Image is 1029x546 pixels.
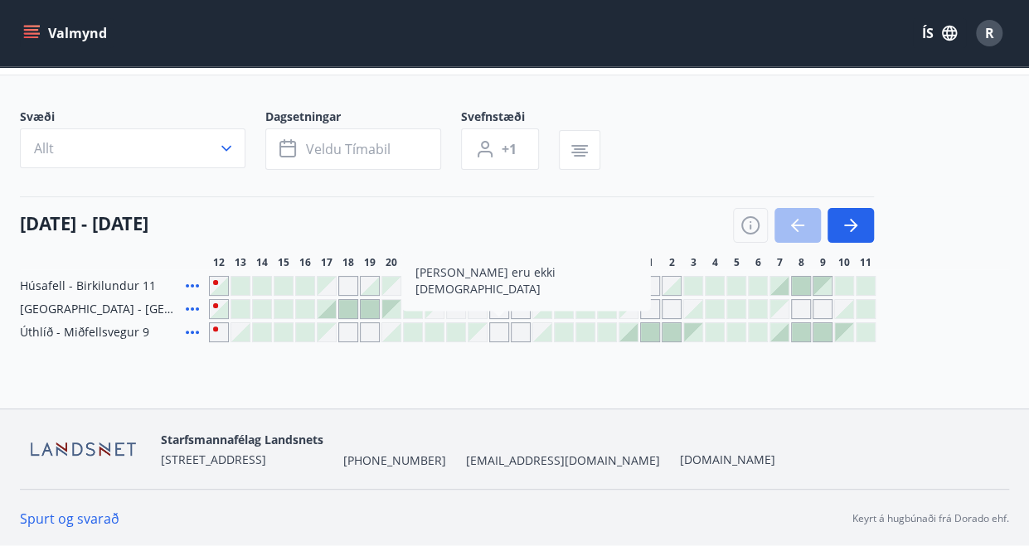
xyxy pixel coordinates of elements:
button: menu [20,18,114,48]
span: 13 [235,256,246,269]
span: 12 [213,256,225,269]
span: 8 [798,256,804,269]
div: Gráir dagar eru ekki bókanlegir [468,322,488,342]
button: R [969,13,1009,53]
span: 5 [734,256,740,269]
button: +1 [461,128,539,170]
span: [PHONE_NUMBER] [342,452,445,469]
span: 20 [386,256,397,269]
div: Gráir dagar eru ekki bókanlegir [317,322,337,342]
span: 17 [321,256,332,269]
span: Svefnstæði [461,109,559,128]
a: [DOMAIN_NAME] [679,452,774,467]
span: Veldu tímabil [306,140,391,158]
span: 3 [691,256,697,269]
div: Gráir dagar eru ekki bókanlegir [338,322,358,342]
div: Gráir dagar eru ekki bókanlegir [209,322,229,342]
span: 2 [669,256,675,269]
span: 6 [755,256,761,269]
span: 11 [860,256,871,269]
button: ÍS [913,18,966,48]
span: [EMAIL_ADDRESS][DOMAIN_NAME] [465,452,659,469]
span: R [985,24,994,42]
span: Svæði [20,109,265,128]
div: Gráir dagar eru ekki bókanlegir [511,322,531,342]
button: Allt [20,128,245,168]
span: Dagsetningar [265,109,461,128]
div: Gráir dagar eru ekki bókanlegir [381,276,401,296]
h4: [DATE] - [DATE] [20,210,148,235]
span: [STREET_ADDRESS] [160,452,265,467]
span: 7 [777,256,783,269]
div: [PERSON_NAME] eru ekki [DEMOGRAPHIC_DATA] [402,251,651,311]
span: 14 [256,256,268,269]
div: Gráir dagar eru ekki bókanlegir [769,299,789,319]
span: [GEOGRAPHIC_DATA] - [GEOGRAPHIC_DATA] 50 [20,301,179,317]
span: 19 [364,256,376,269]
span: Allt [34,139,54,157]
span: 15 [278,256,289,269]
div: Gráir dagar eru ekki bókanlegir [662,299,682,319]
div: Gráir dagar eru ekki bókanlegir [813,299,832,319]
a: Spurt og svarað [20,510,119,528]
span: 4 [712,256,718,269]
div: Gráir dagar eru ekki bókanlegir [317,276,337,296]
img: F8tEiQha8Un3Ar3CAbbmu1gOVkZAt1bcWyF3CjFc.png [20,432,147,467]
p: Keyrt á hugbúnaði frá Dorado ehf. [852,511,1009,526]
div: Gráir dagar eru ekki bókanlegir [791,299,811,319]
div: Gráir dagar eru ekki bókanlegir [338,276,358,296]
span: 10 [838,256,850,269]
span: Húsafell - Birkilundur 11 [20,278,156,294]
span: 9 [820,256,826,269]
span: 18 [342,256,354,269]
span: Úthlíð - Miðfellsvegur 9 [20,324,149,341]
span: +1 [502,140,517,158]
span: 16 [299,256,311,269]
button: Veldu tímabil [265,128,441,170]
span: Starfsmannafélag Landsnets [160,432,323,447]
div: Gráir dagar eru ekki bókanlegir [360,322,380,342]
div: Gráir dagar eru ekki bókanlegir [489,322,509,342]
